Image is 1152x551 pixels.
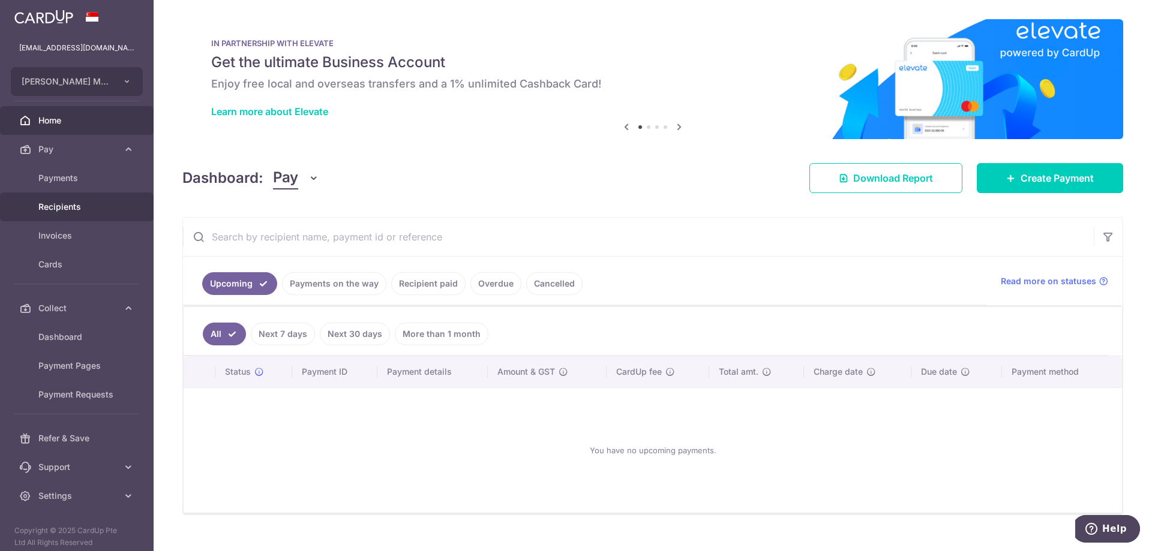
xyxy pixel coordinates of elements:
[1075,515,1140,545] iframe: Opens a widget where you can find more information
[38,143,118,155] span: Pay
[853,171,933,185] span: Download Report
[14,10,73,24] img: CardUp
[292,356,377,387] th: Payment ID
[38,302,118,314] span: Collect
[198,398,1108,503] div: You have no upcoming payments.
[377,356,488,387] th: Payment details
[282,272,386,295] a: Payments on the way
[38,360,118,372] span: Payment Pages
[182,167,263,189] h4: Dashboard:
[470,272,521,295] a: Overdue
[814,366,863,378] span: Charge date
[526,272,583,295] a: Cancelled
[251,323,315,345] a: Next 7 days
[211,106,328,118] a: Learn more about Elevate
[38,258,118,270] span: Cards
[1002,356,1122,387] th: Payment method
[38,389,118,401] span: Payment Requests
[38,172,118,184] span: Payments
[616,366,662,378] span: CardUp fee
[497,366,555,378] span: Amount & GST
[211,77,1094,91] h6: Enjoy free local and overseas transfers and a 1% unlimited Cashback Card!
[38,331,118,343] span: Dashboard
[11,67,143,96] button: [PERSON_NAME] MANAGEMENT CONSULTANCY (S) PTE. LTD.
[1001,275,1096,287] span: Read more on statuses
[225,366,251,378] span: Status
[273,167,319,189] button: Pay
[38,461,118,473] span: Support
[921,366,957,378] span: Due date
[211,38,1094,48] p: IN PARTNERSHIP WITH ELEVATE
[719,366,758,378] span: Total amt.
[19,42,134,54] p: [EMAIL_ADDRESS][DOMAIN_NAME]
[1001,275,1108,287] a: Read more on statuses
[22,76,110,88] span: [PERSON_NAME] MANAGEMENT CONSULTANCY (S) PTE. LTD.
[38,115,118,127] span: Home
[27,8,52,19] span: Help
[38,201,118,213] span: Recipients
[182,19,1123,139] img: Renovation banner
[38,230,118,242] span: Invoices
[273,167,298,189] span: Pay
[391,272,466,295] a: Recipient paid
[38,432,118,444] span: Refer & Save
[183,218,1094,256] input: Search by recipient name, payment id or reference
[211,53,1094,72] h5: Get the ultimate Business Account
[809,163,962,193] a: Download Report
[202,272,277,295] a: Upcoming
[395,323,488,345] a: More than 1 month
[38,490,118,502] span: Settings
[1021,171,1094,185] span: Create Payment
[203,323,246,345] a: All
[977,163,1123,193] a: Create Payment
[320,323,390,345] a: Next 30 days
